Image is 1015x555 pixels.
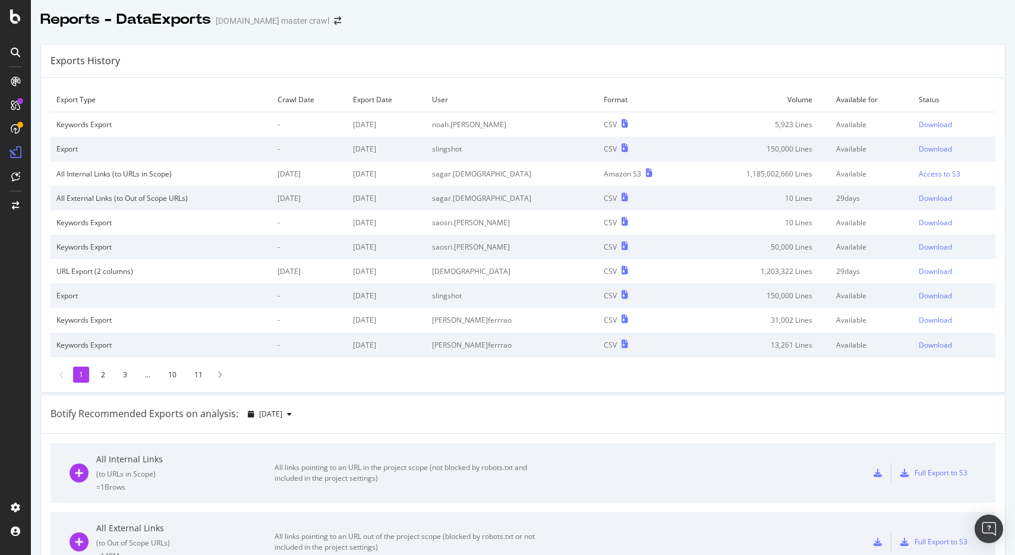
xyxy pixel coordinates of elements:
li: 1 [73,367,89,383]
div: Amazon S3 [604,169,641,179]
td: sagar.[DEMOGRAPHIC_DATA] [426,162,598,186]
a: Download [919,266,989,276]
button: [DATE] [243,405,297,424]
td: 1,185,002,660 Lines [692,162,830,186]
td: Format [598,87,692,112]
td: [DATE] [272,162,347,186]
td: [DATE] [347,235,426,259]
td: 150,000 Lines [692,283,830,308]
div: csv-export [874,538,882,546]
td: [DATE] [272,186,347,210]
div: All Internal Links [96,453,275,465]
div: Download [919,266,952,276]
td: [DATE] [347,137,426,161]
td: Export Type [51,87,272,112]
td: [DATE] [347,112,426,137]
td: Export Date [347,87,426,112]
td: [PERSON_NAME]ferrrao [426,333,598,357]
div: CSV [604,119,617,130]
div: Available [836,291,907,301]
div: CSV [604,315,617,325]
td: User [426,87,598,112]
td: [DATE] [347,333,426,357]
span: 2025 Sep. 29th [259,409,282,419]
div: All links pointing to an URL in the project scope (not blocked by robots.txt and included in the ... [275,462,542,484]
div: arrow-right-arrow-left [334,17,341,25]
div: Download [919,144,952,154]
div: Download [919,193,952,203]
td: 1,203,322 Lines [692,259,830,283]
div: CSV [604,144,617,154]
td: 150,000 Lines [692,137,830,161]
td: saosri.[PERSON_NAME] [426,210,598,235]
td: 31,002 Lines [692,308,830,332]
td: noah.[PERSON_NAME] [426,112,598,137]
div: Exports History [51,54,120,68]
td: - [272,210,347,235]
td: 50,000 Lines [692,235,830,259]
td: 10 Lines [692,210,830,235]
div: Export [56,144,266,154]
td: [DATE] [347,308,426,332]
div: Download [919,119,952,130]
div: csv-export [874,469,882,477]
div: Available [836,119,907,130]
div: Export [56,291,266,301]
td: [PERSON_NAME]ferrrao [426,308,598,332]
div: CSV [604,242,617,252]
div: CSV [604,193,617,203]
div: Download [919,217,952,228]
div: Available [836,315,907,325]
div: Download [919,242,952,252]
div: All External Links [96,522,275,534]
td: Crawl Date [272,87,347,112]
div: Available [836,340,907,350]
a: Download [919,193,989,203]
td: [DATE] [347,162,426,186]
div: All links pointing to an URL out of the project scope (blocked by robots.txt or not included in t... [275,531,542,553]
td: 5,923 Lines [692,112,830,137]
div: Keywords Export [56,242,266,252]
div: s3-export [900,469,909,477]
a: Download [919,217,989,228]
a: Download [919,340,989,350]
div: s3-export [900,538,909,546]
td: [DATE] [347,210,426,235]
div: All Internal Links (to URLs in Scope) [56,169,266,179]
td: [DATE] [347,259,426,283]
div: Access to S3 [919,169,960,179]
li: ... [139,367,156,383]
div: Available [836,169,907,179]
div: All External Links (to Out of Scope URLs) [56,193,266,203]
div: CSV [604,291,617,301]
td: [DEMOGRAPHIC_DATA] [426,259,598,283]
div: Download [919,340,952,350]
td: - [272,137,347,161]
td: Volume [692,87,830,112]
li: 2 [95,367,111,383]
div: Keywords Export [56,119,266,130]
td: - [272,333,347,357]
a: Access to S3 [919,169,989,179]
td: [DATE] [347,283,426,308]
td: 13,261 Lines [692,333,830,357]
td: 10 Lines [692,186,830,210]
div: Reports - DataExports [40,10,211,30]
td: sagar.[DEMOGRAPHIC_DATA] [426,186,598,210]
div: Keywords Export [56,340,266,350]
td: - [272,112,347,137]
a: Download [919,144,989,154]
td: saosri.[PERSON_NAME] [426,235,598,259]
div: = 1B rows [96,482,275,492]
div: [DOMAIN_NAME] master crawl [216,15,329,27]
td: Status [913,87,995,112]
td: [DATE] [272,259,347,283]
div: URL Export (2 columns) [56,266,266,276]
div: Download [919,291,952,301]
div: CSV [604,266,617,276]
a: Download [919,119,989,130]
td: [DATE] [347,186,426,210]
div: Keywords Export [56,217,266,228]
div: Keywords Export [56,315,266,325]
div: Botify Recommended Exports on analysis: [51,407,238,421]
